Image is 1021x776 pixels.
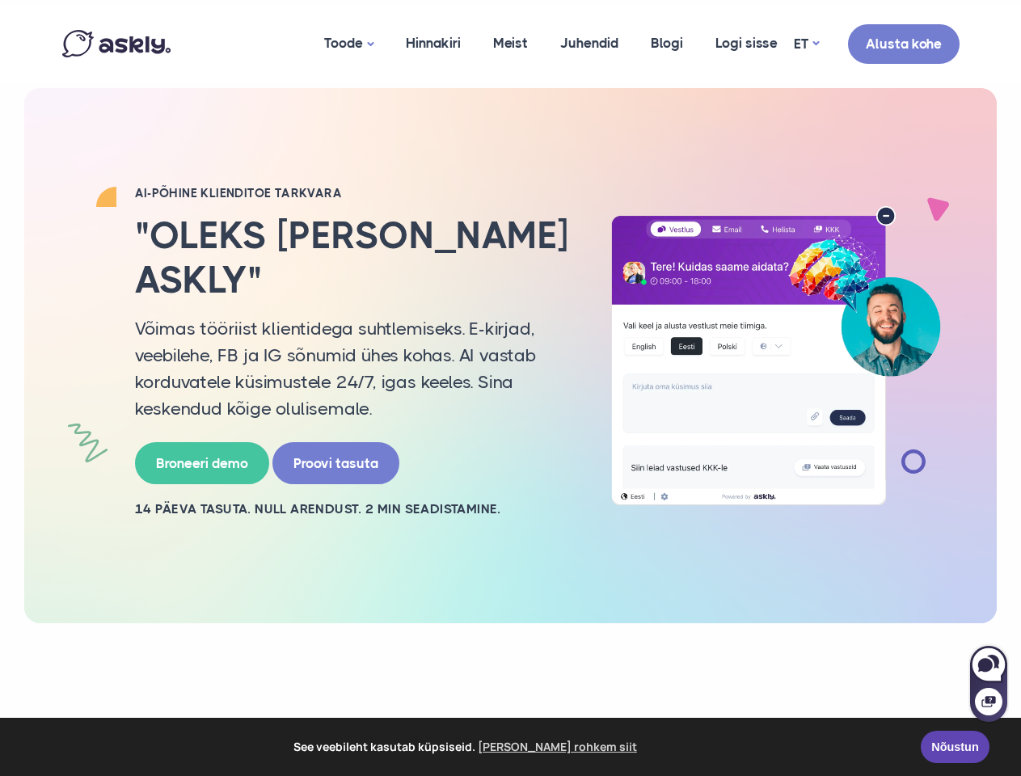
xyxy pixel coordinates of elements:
[477,4,544,82] a: Meist
[62,30,171,57] img: Askly
[794,32,819,56] a: ET
[968,643,1009,723] iframe: Askly chat
[544,4,635,82] a: Juhendid
[848,24,960,64] a: Alusta kohe
[135,213,572,302] h2: "Oleks [PERSON_NAME] Askly"
[135,185,572,201] h2: AI-PÕHINE KLIENDITOE TARKVARA
[135,500,572,518] h2: 14 PÄEVA TASUTA. NULL ARENDUST. 2 MIN SEADISTAMINE.
[596,206,956,504] img: AI multilingual chat
[699,4,794,82] a: Logi sisse
[475,735,639,759] a: learn more about cookies
[921,731,989,763] a: Nõustun
[390,4,477,82] a: Hinnakiri
[308,4,390,84] a: Toode
[135,442,269,485] a: Broneeri demo
[272,442,399,485] a: Proovi tasuta
[135,315,572,422] p: Võimas tööriist klientidega suhtlemiseks. E-kirjad, veebilehe, FB ja IG sõnumid ühes kohas. AI va...
[635,4,699,82] a: Blogi
[23,735,909,759] span: See veebileht kasutab küpsiseid.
